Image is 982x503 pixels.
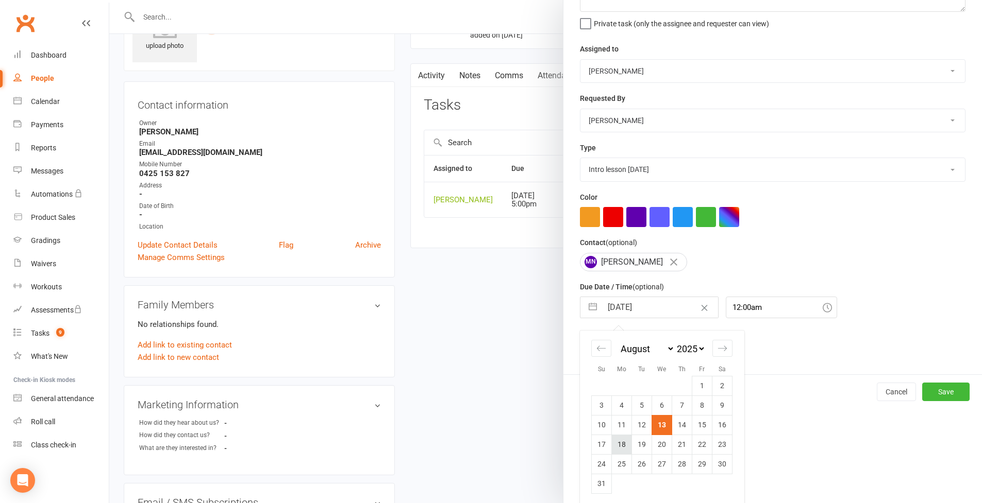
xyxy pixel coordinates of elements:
[712,376,733,395] td: Saturday, August 2, 2025
[56,328,64,337] span: 9
[632,395,652,415] td: Tuesday, August 5, 2025
[13,345,109,368] a: What's New
[632,454,652,474] td: Tuesday, August 26, 2025
[580,93,625,104] label: Requested By
[922,383,970,401] button: Save
[13,299,109,322] a: Assessments
[31,97,60,106] div: Calendar
[592,474,612,493] td: Sunday, August 31, 2025
[580,142,596,153] label: Type
[31,190,73,198] div: Automations
[692,454,712,474] td: Friday, August 29, 2025
[692,435,712,454] td: Friday, August 22, 2025
[692,376,712,395] td: Friday, August 1, 2025
[13,387,109,410] a: General attendance kiosk mode
[31,283,62,291] div: Workouts
[695,298,713,317] button: Clear Date
[699,366,705,373] small: Fr
[712,415,733,435] td: Saturday, August 16, 2025
[672,454,692,474] td: Thursday, August 28, 2025
[712,454,733,474] td: Saturday, August 30, 2025
[31,259,56,268] div: Waivers
[638,366,645,373] small: Tu
[657,366,666,373] small: We
[719,366,726,373] small: Sa
[580,328,640,339] label: Email preferences
[31,352,68,360] div: What's New
[612,415,632,435] td: Monday, August 11, 2025
[31,144,56,152] div: Reports
[617,366,626,373] small: Mo
[13,410,109,433] a: Roll call
[580,253,687,271] div: [PERSON_NAME]
[672,435,692,454] td: Thursday, August 21, 2025
[580,281,664,292] label: Due Date / Time
[692,395,712,415] td: Friday, August 8, 2025
[31,74,54,82] div: People
[672,415,692,435] td: Thursday, August 14, 2025
[31,394,94,403] div: General attendance
[580,192,597,203] label: Color
[13,67,109,90] a: People
[13,90,109,113] a: Calendar
[13,252,109,275] a: Waivers
[13,44,109,67] a: Dashboard
[13,183,109,206] a: Automations
[13,275,109,299] a: Workouts
[633,283,664,291] small: (optional)
[13,113,109,136] a: Payments
[31,441,76,449] div: Class check-in
[13,206,109,229] a: Product Sales
[877,383,916,401] button: Cancel
[31,120,63,129] div: Payments
[652,395,672,415] td: Wednesday, August 6, 2025
[31,236,60,245] div: Gradings
[678,366,686,373] small: Th
[580,237,637,248] label: Contact
[652,454,672,474] td: Wednesday, August 27, 2025
[592,454,612,474] td: Sunday, August 24, 2025
[712,395,733,415] td: Saturday, August 9, 2025
[592,395,612,415] td: Sunday, August 3, 2025
[598,366,605,373] small: Su
[612,454,632,474] td: Monday, August 25, 2025
[12,10,38,36] a: Clubworx
[632,415,652,435] td: Tuesday, August 12, 2025
[10,468,35,493] div: Open Intercom Messenger
[591,340,611,357] div: Move backward to switch to the previous month.
[672,395,692,415] td: Thursday, August 7, 2025
[652,415,672,435] td: Selected. Wednesday, August 13, 2025
[31,418,55,426] div: Roll call
[31,306,82,314] div: Assessments
[592,415,612,435] td: Sunday, August 10, 2025
[692,415,712,435] td: Friday, August 15, 2025
[31,329,49,337] div: Tasks
[612,435,632,454] td: Monday, August 18, 2025
[712,435,733,454] td: Saturday, August 23, 2025
[13,160,109,183] a: Messages
[632,435,652,454] td: Tuesday, August 19, 2025
[31,213,75,221] div: Product Sales
[13,136,109,160] a: Reports
[13,229,109,252] a: Gradings
[31,51,66,59] div: Dashboard
[652,435,672,454] td: Wednesday, August 20, 2025
[31,167,63,175] div: Messages
[13,433,109,457] a: Class kiosk mode
[606,238,637,247] small: (optional)
[594,16,769,28] span: Private task (only the assignee and requester can view)
[712,340,733,357] div: Move forward to switch to the next month.
[592,435,612,454] td: Sunday, August 17, 2025
[612,395,632,415] td: Monday, August 4, 2025
[585,256,597,268] span: MN
[13,322,109,345] a: Tasks 9
[580,43,619,55] label: Assigned to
